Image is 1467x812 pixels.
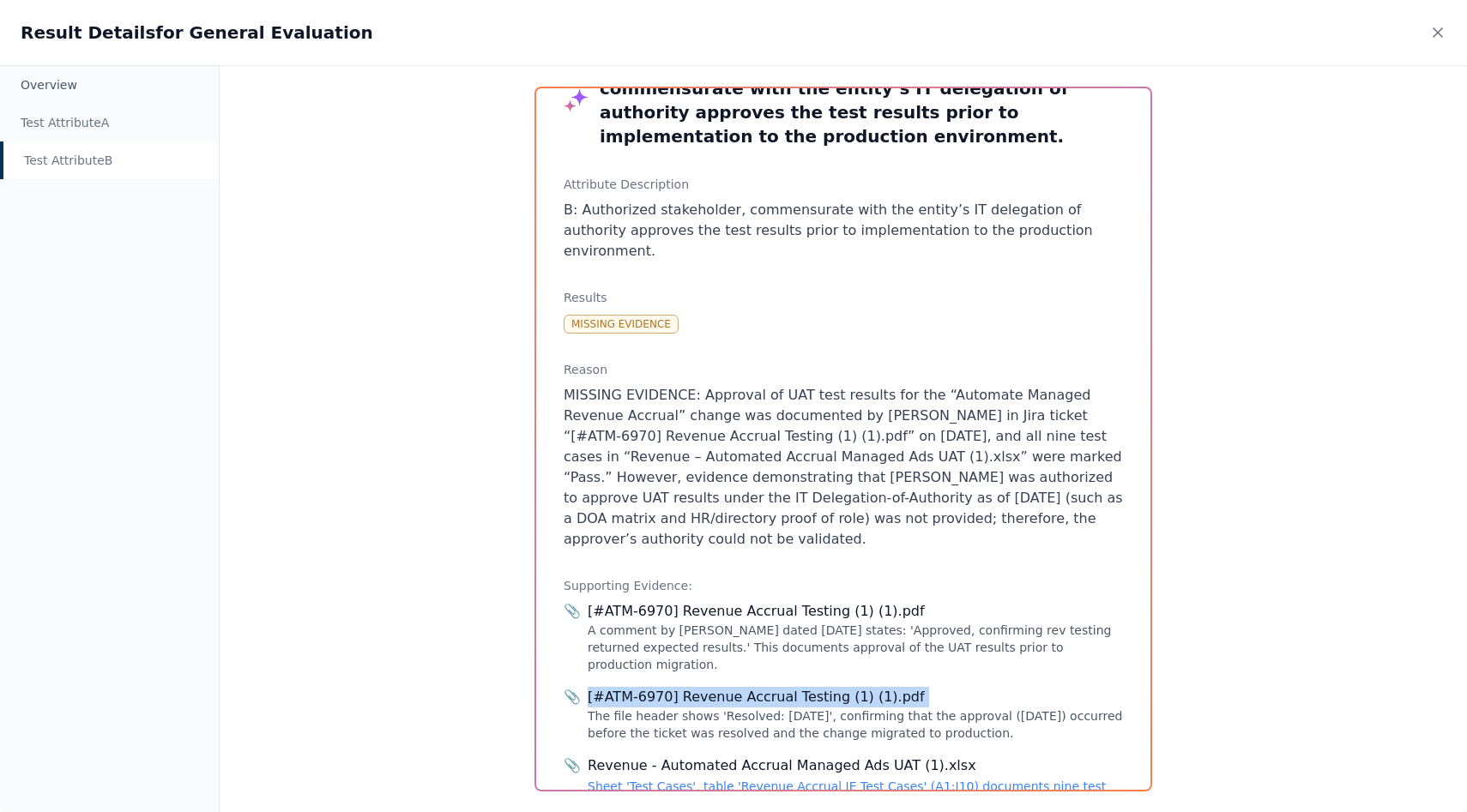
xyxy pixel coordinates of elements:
div: [#ATM-6970] Revenue Accrual Testing (1) (1).pdf [588,687,1123,707]
span: 📎 [564,687,581,707]
span: 📎 [564,601,581,622]
h2: Result Details for General Evaluation [21,21,373,45]
h3: Supporting Evidence: [564,577,1123,594]
div: [#ATM-6970] Revenue Accrual Testing (1) (1).pdf [588,601,1123,622]
div: A comment by [PERSON_NAME] dated [DATE] states: 'Approved, confirming rev testing returned expect... [588,622,1123,673]
h3: Attribute Description [564,176,1123,193]
h3: Reason [564,361,1123,378]
p: MISSING EVIDENCE: Approval of UAT test results for the “Automate Managed Revenue Accrual” change ... [564,385,1123,550]
h3: Test Attribute B : B: Authorized stakeholder, commensurate with the entity’s IT delegation of aut... [600,52,1123,148]
div: Missing Evidence [564,315,679,334]
p: B: Authorized stakeholder, commensurate with the entity’s IT delegation of authority approves the... [564,200,1123,262]
div: The file header shows 'Resolved: [DATE]', confirming that the approval ([DATE]) occurred before t... [588,707,1123,742]
h3: Results [564,289,1123,306]
span: 📎 [564,755,581,776]
div: Revenue - Automated Accrual Managed Ads UAT (1).xlsx [588,755,1123,776]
